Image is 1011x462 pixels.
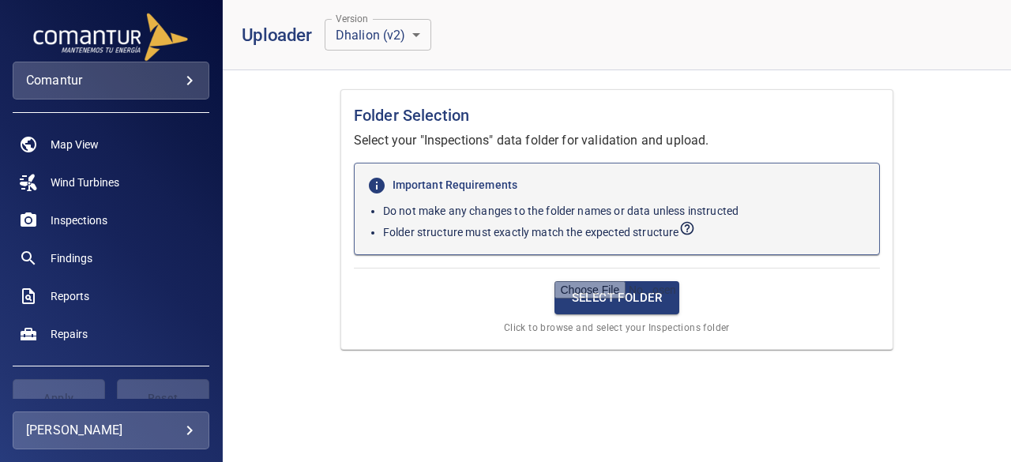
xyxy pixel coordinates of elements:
[354,131,880,150] p: Select your "Inspections" data folder for validation and upload.
[354,103,880,128] h1: Folder Selection
[325,19,431,51] div: Dhalion (v2)
[26,68,196,93] div: comantur
[13,277,209,315] a: reports noActive
[51,250,92,266] span: Findings
[13,315,209,353] a: repairs noActive
[504,321,730,336] span: Click to browse and select your Inspections folder
[26,418,196,443] div: [PERSON_NAME]
[13,201,209,239] a: inspections noActive
[13,62,209,100] div: comantur
[13,126,209,163] a: map noActive
[367,176,866,195] h6: Important Requirements
[242,24,312,45] h1: Uploader
[13,239,209,277] a: findings noActive
[51,326,88,342] span: Repairs
[51,137,99,152] span: Map View
[383,226,695,239] span: View expected folder structure
[51,175,119,190] span: Wind Turbines
[32,13,190,62] img: comantur-logo
[383,203,866,219] p: Do not make any changes to the folder names or data unless instructed
[13,163,209,201] a: windturbines noActive
[51,212,107,228] span: Inspections
[51,288,89,304] span: Reports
